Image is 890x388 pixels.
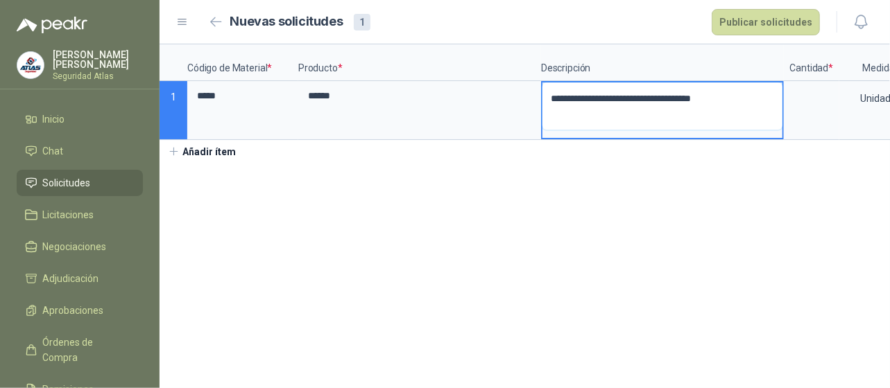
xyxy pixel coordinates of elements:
img: Company Logo [17,52,44,78]
p: 1 [160,81,187,140]
a: Licitaciones [17,202,143,228]
img: Logo peakr [17,17,87,33]
a: Órdenes de Compra [17,329,143,371]
p: Cantidad [784,44,839,81]
a: Aprobaciones [17,297,143,324]
button: Añadir ítem [160,140,245,164]
span: Aprobaciones [43,303,104,318]
a: Negociaciones [17,233,143,260]
div: 1 [354,14,370,30]
span: Chat [43,143,64,159]
button: Publicar solicitudes [712,9,820,35]
span: Licitaciones [43,207,94,222]
p: [PERSON_NAME] [PERSON_NAME] [53,50,143,69]
p: Descripción [541,44,784,81]
h2: Nuevas solicitudes [230,12,343,32]
p: Producto [298,44,541,81]
span: Inicio [43,112,65,127]
a: Chat [17,138,143,164]
a: Inicio [17,106,143,132]
span: Órdenes de Compra [43,335,130,365]
p: Seguridad Atlas [53,72,143,80]
a: Adjudicación [17,265,143,292]
a: Solicitudes [17,170,143,196]
span: Adjudicación [43,271,99,286]
p: Código de Material [187,44,298,81]
span: Solicitudes [43,175,91,191]
span: Negociaciones [43,239,107,254]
